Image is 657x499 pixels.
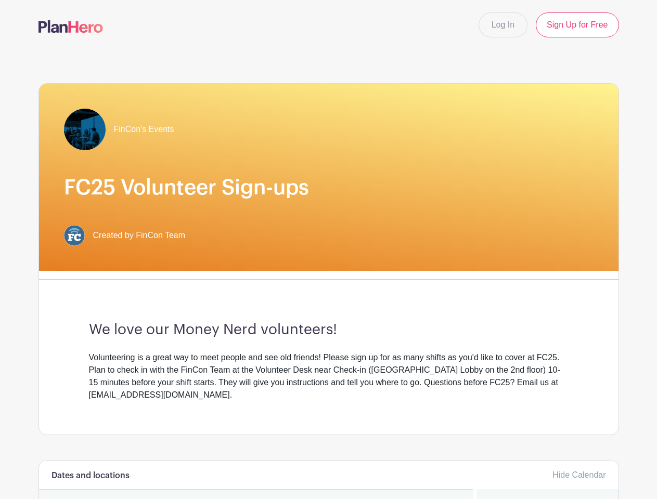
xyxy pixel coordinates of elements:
a: Hide Calendar [552,470,606,479]
h1: FC25 Volunteer Sign-ups [64,175,594,200]
a: Sign Up for Free [536,12,619,37]
h6: Dates and locations [51,471,130,481]
h3: We love our Money Nerd volunteers! [89,321,569,339]
img: Screen%20Shot%202024-09-23%20at%207.49.53%20PM.png [64,109,106,150]
span: FinCon's Events [114,123,174,136]
span: Created by FinCon Team [93,229,186,242]
a: Log In [479,12,527,37]
img: FC%20circle.png [64,225,85,246]
div: Volunteering is a great way to meet people and see old friends! Please sign up for as many shifts... [89,351,569,401]
img: logo-507f7623f17ff9eddc593b1ce0a138ce2505c220e1c5a4e2b4648c50719b7d32.svg [38,20,103,33]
